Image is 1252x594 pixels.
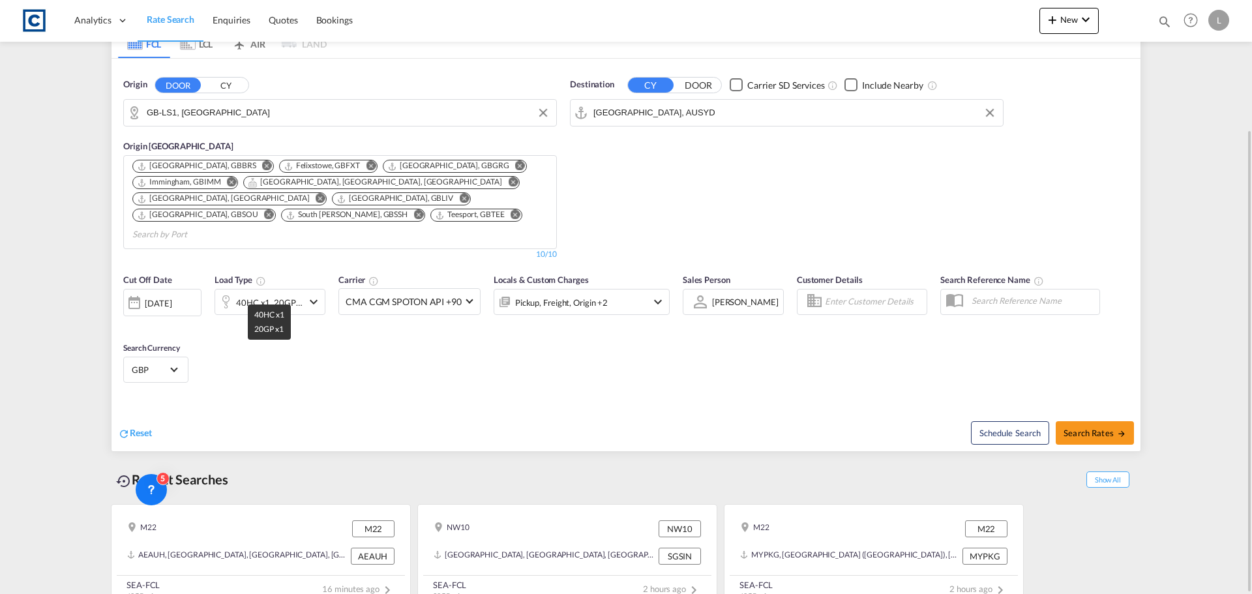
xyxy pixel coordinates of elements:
div: Press delete to remove this chip. [387,160,512,171]
div: L [1208,10,1229,31]
span: Analytics [74,14,112,27]
div: Include Nearby [862,79,923,92]
input: Enter Customer Details [825,292,923,312]
div: MYPKG [962,548,1007,565]
div: SEA-FCL [433,579,466,591]
md-select: Sales Person: Lauren Prentice [711,292,780,311]
md-tab-item: FCL [118,29,170,58]
md-icon: Unchecked: Search for CY (Container Yard) services for all selected carriers.Checked : Search for... [827,80,838,91]
div: Recent Searches [111,465,233,494]
span: Customer Details [797,275,863,285]
span: Help [1180,9,1202,31]
div: [DATE] [145,297,171,309]
button: Remove [405,209,425,222]
md-tab-item: AIR [222,29,275,58]
div: Press delete to remove this chip. [137,209,261,220]
div: SGSIN, Singapore, Singapore, South East Asia, Asia Pacific [434,548,655,565]
md-tab-item: LCL [170,29,222,58]
input: Search by Door [147,103,550,123]
span: Bookings [316,14,353,25]
div: Felixstowe, GBFXT [284,160,360,171]
button: icon-plus 400-fgNewicon-chevron-down [1039,8,1099,34]
span: Cut Off Date [123,275,172,285]
span: Rate Search [147,14,194,25]
div: M22 [352,520,395,537]
span: Origin [123,78,147,91]
button: Remove [357,160,377,173]
button: Remove [306,193,326,206]
div: Pickup Freight Origin Origin Custom Factory Stuffing [515,293,608,312]
md-icon: Your search will be saved by the below given name [1034,276,1044,286]
span: Search Currency [123,343,180,353]
span: GBP [132,364,168,376]
div: Southampton, GBSOU [137,209,258,220]
div: SEA-FCL [739,579,773,591]
div: Grangemouth, GBGRG [387,160,509,171]
span: 2 hours ago [949,584,1008,594]
div: Press delete to remove this chip. [284,160,363,171]
button: Clear Input [533,103,553,123]
span: New [1045,14,1094,25]
button: Remove [507,160,526,173]
span: 16 minutes ago [322,584,395,594]
button: Search Ratesicon-arrow-right [1056,421,1134,445]
div: Bristol, GBBRS [137,160,256,171]
span: Locals & Custom Charges [494,275,589,285]
div: AEAUH, Abu Dhabi, United Arab Emirates, Middle East, Middle East [127,548,348,565]
div: 40HC x1 20GP x1 [236,293,303,312]
div: M22 [127,520,156,537]
div: Help [1180,9,1208,33]
span: Search Reference Name [940,275,1044,285]
div: 40HC x1 20GP x1icon-chevron-down [215,289,325,315]
span: CMA CGM SPOTON API +90 [346,295,462,308]
span: Quotes [269,14,297,25]
div: icon-refreshReset [118,426,152,441]
div: NW10 [434,520,469,537]
md-icon: icon-plus 400-fg [1045,12,1060,27]
md-chips-wrap: Chips container. Use arrow keys to select chips. [130,156,550,245]
div: Press delete to remove this chip. [248,177,505,188]
md-icon: icon-chevron-down [306,294,321,310]
img: 1fdb9190129311efbfaf67cbb4249bed.jpeg [20,6,49,35]
input: Chips input. [132,224,256,245]
div: Pickup Freight Origin Origin Custom Factory Stuffingicon-chevron-down [494,289,670,315]
span: Reset [130,427,152,438]
md-icon: icon-chevron-down [1078,12,1094,27]
div: Long Hanborough, OXF, GBLGB [248,177,502,188]
span: Sales Person [683,275,730,285]
button: Remove [502,209,522,222]
span: Show All [1086,471,1129,488]
div: MYPKG, Port Klang (Pelabuhan Klang), Malaysia, South East Asia, Asia Pacific [740,548,959,565]
md-input-container: GB-LS1, Leeds [124,100,556,126]
md-icon: icon-magnify [1157,14,1172,29]
button: DOOR [155,78,201,93]
span: Destination [570,78,614,91]
div: Carrier SD Services [747,79,825,92]
div: 10/10 [536,249,557,260]
md-icon: Unchecked: Ignores neighbouring ports when fetching rates.Checked : Includes neighbouring ports w... [927,80,938,91]
span: Origin [GEOGRAPHIC_DATA] [123,141,233,151]
div: M22 [740,520,769,537]
div: Origin DOOR CY GB-LS1, LeedsOrigin [GEOGRAPHIC_DATA] Chips container. Use arrow keys to select ch... [112,59,1140,451]
md-icon: icon-backup-restore [116,473,132,489]
md-icon: icon-arrow-right [1117,429,1126,438]
div: SGSIN [659,548,701,565]
input: Search by Port [593,103,996,123]
md-checkbox: Checkbox No Ink [730,78,825,92]
div: [DATE] [123,289,201,316]
button: DOOR [676,78,721,93]
div: NW10 [659,520,701,537]
button: CY [628,78,674,93]
button: Remove [451,193,470,206]
div: Press delete to remove this chip. [137,193,312,204]
button: Remove [254,160,273,173]
div: Press delete to remove this chip. [137,177,223,188]
button: CY [203,78,248,93]
div: Press delete to remove this chip. [336,193,456,204]
md-select: Select Currency: £ GBPUnited Kingdom Pound [130,360,181,379]
div: South Shields, GBSSH [286,209,408,220]
md-icon: icon-information-outline [256,276,266,286]
md-icon: The selected Trucker/Carrierwill be displayed in the rate results If the rates are from another f... [368,276,379,286]
md-datepicker: Select [123,314,133,332]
